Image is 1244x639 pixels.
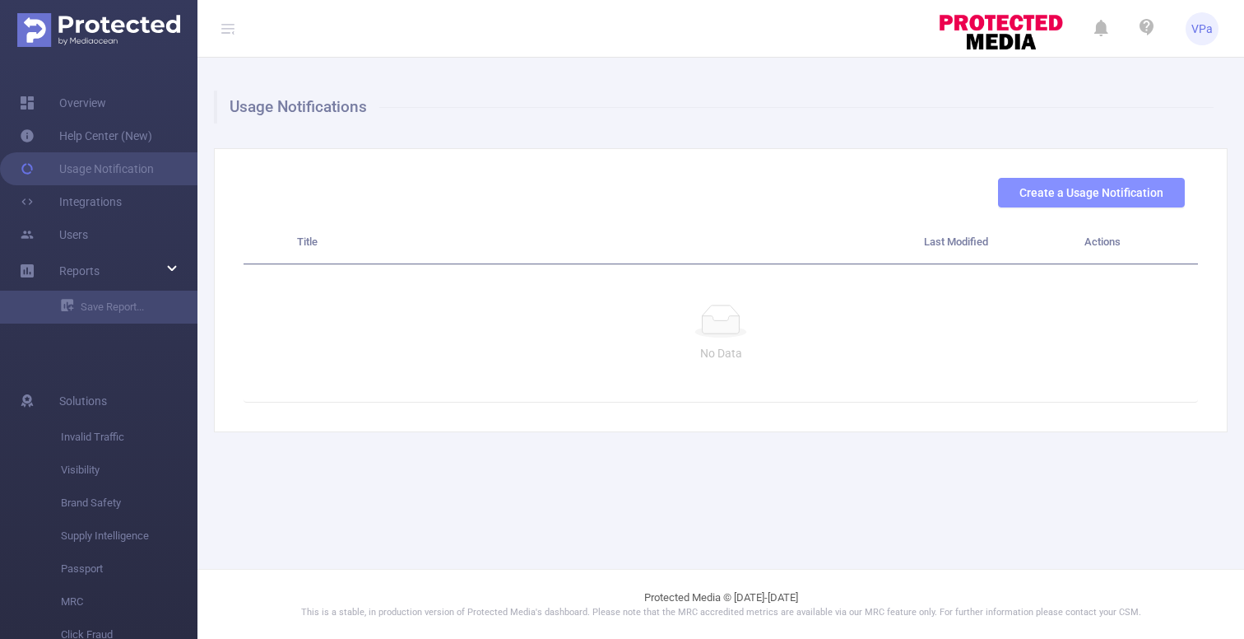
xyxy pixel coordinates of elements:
a: Integrations [20,185,122,218]
span: Last Modified [924,236,988,248]
span: Passport [61,553,197,585]
h1: Usage Notifications [214,91,1214,124]
a: Help Center (New) [20,119,152,152]
footer: Protected Media © [DATE]-[DATE] [197,569,1244,639]
span: Visibility [61,454,197,487]
span: Reports [59,264,100,278]
span: Actions [1084,236,1121,248]
span: Title [297,236,318,248]
span: Solutions [59,385,107,417]
p: No Data [257,344,1185,362]
a: Reports [59,254,100,287]
span: Supply Intelligence [61,520,197,553]
span: Brand Safety [61,487,197,520]
span: MRC [61,585,197,618]
a: Overview [20,86,106,119]
a: Usage Notification [20,152,154,185]
a: Save Report... [61,291,197,324]
button: Create a Usage Notification [998,178,1185,208]
span: Invalid Traffic [61,421,197,454]
img: Protected Media [17,13,180,47]
p: This is a stable, in production version of Protected Media's dashboard. Please note that the MRC ... [239,606,1203,620]
a: Users [20,218,88,251]
span: VPa [1191,12,1213,45]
